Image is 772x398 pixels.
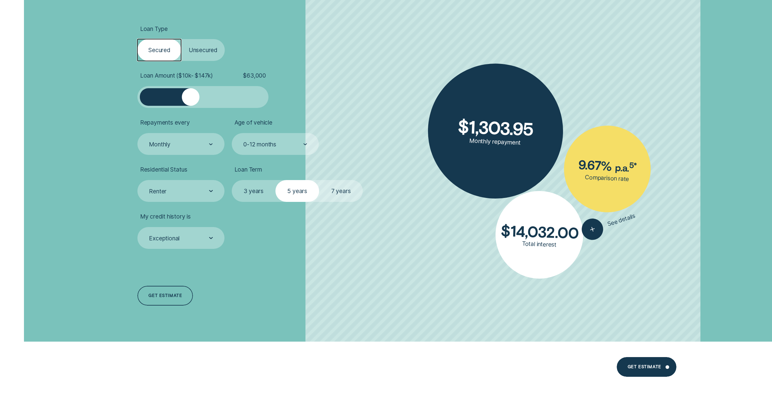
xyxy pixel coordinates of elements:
[579,206,638,243] button: See details
[140,166,187,173] span: Residential Status
[140,72,213,79] span: Loan Amount ( $10k - $147k )
[243,72,266,79] span: $ 63,000
[319,180,363,202] label: 7 years
[275,180,319,202] label: 5 years
[140,25,168,32] span: Loan Type
[234,119,272,126] span: Age of vehicle
[137,39,181,61] label: Secured
[137,286,193,306] a: Get estimate
[149,235,180,242] div: Exceptional
[243,141,276,148] div: 0-12 months
[181,39,225,61] label: Unsecured
[234,166,262,173] span: Loan Term
[149,141,170,148] div: Monthly
[149,188,167,195] div: Renter
[140,119,190,126] span: Repayments every
[607,212,636,228] span: See details
[140,213,191,220] span: My credit history is
[232,180,275,202] label: 3 years
[617,357,676,377] a: Get Estimate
